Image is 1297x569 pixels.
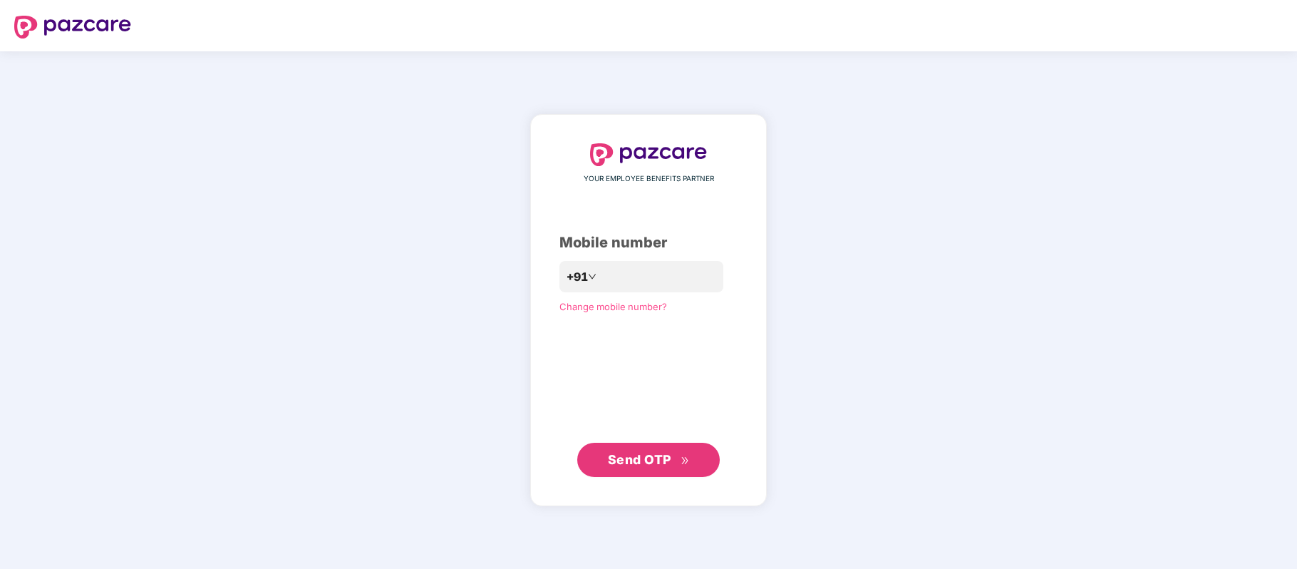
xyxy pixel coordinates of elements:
span: YOUR EMPLOYEE BENEFITS PARTNER [584,173,714,185]
span: +91 [567,268,588,286]
div: Mobile number [559,232,738,254]
button: Send OTPdouble-right [577,443,720,477]
span: double-right [681,456,690,466]
img: logo [590,143,707,166]
a: Change mobile number? [559,301,667,312]
span: down [588,272,596,281]
img: logo [14,16,131,39]
span: Send OTP [608,452,671,467]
